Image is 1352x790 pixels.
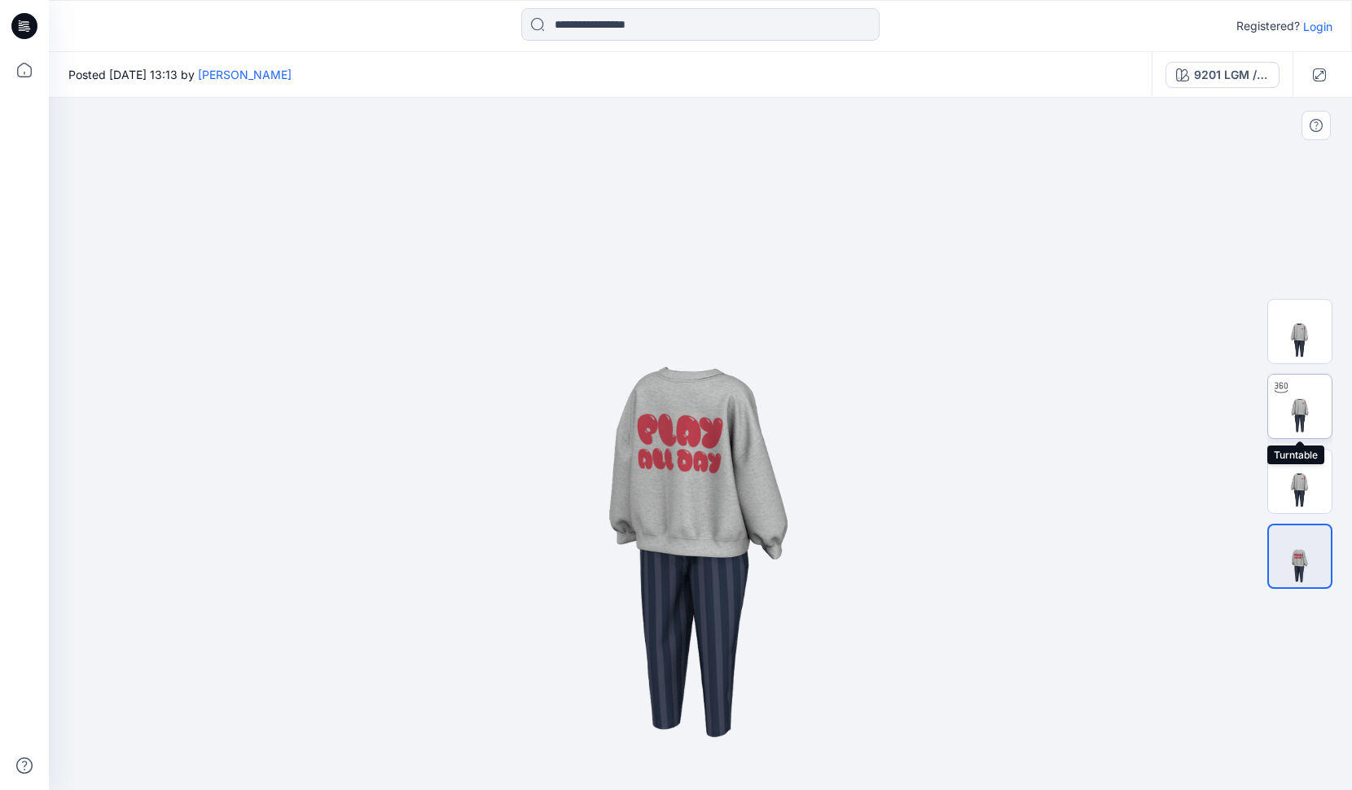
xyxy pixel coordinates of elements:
p: Login [1303,18,1332,35]
img: Turntable [1268,375,1332,438]
img: Front [1268,450,1332,513]
a: [PERSON_NAME] [198,68,292,81]
img: Preview [1268,300,1332,363]
div: 9201 LGM / (20MM x 15MM) [1194,66,1269,84]
button: 9201 LGM / (20MM x 15MM) [1165,62,1280,88]
img: eyJhbGciOiJIUzI1NiIsImtpZCI6IjAiLCJzbHQiOiJzZXMiLCJ0eXAiOiJKV1QifQ.eyJkYXRhIjp7InR5cGUiOiJzdG9yYW... [354,98,1047,790]
img: Back [1269,525,1331,587]
span: Posted [DATE] 13:13 by [68,66,292,83]
p: Registered? [1236,16,1300,36]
